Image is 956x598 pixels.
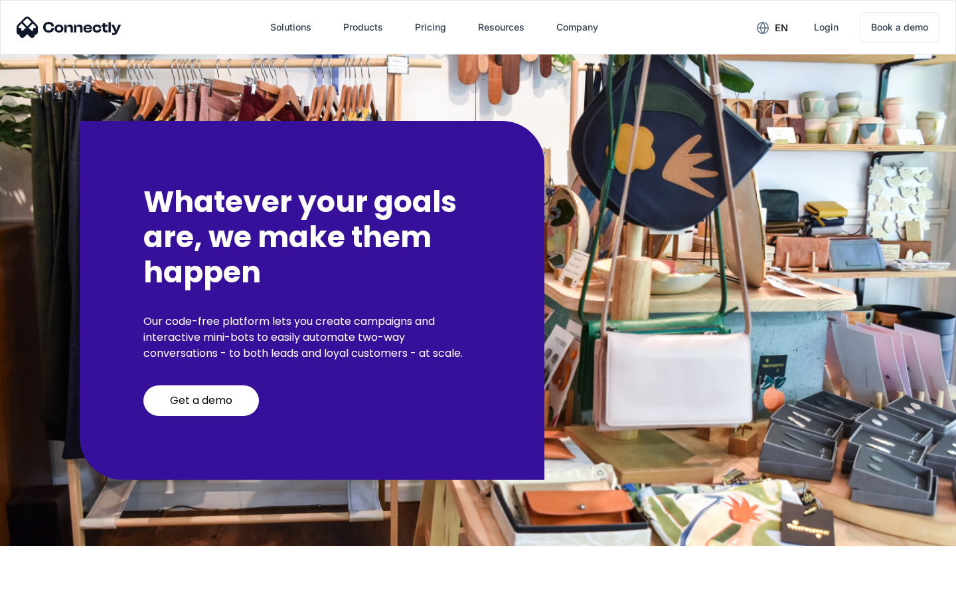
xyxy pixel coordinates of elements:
[404,11,457,43] a: Pricing
[814,18,838,37] div: Login
[270,18,311,37] div: Solutions
[143,185,481,290] h2: Whatever your goals are, we make them happen
[17,17,121,38] img: Connectly Logo
[143,385,259,416] a: Get a demo
[27,575,80,593] ul: Language list
[170,394,232,407] div: Get a demo
[343,18,383,37] div: Products
[478,18,524,37] div: Resources
[143,314,481,361] p: Our code-free platform lets you create campaigns and interactive mini-bots to easily automate two...
[860,12,939,43] a: Book a demo
[556,18,598,37] div: Company
[775,19,788,37] div: en
[415,18,446,37] div: Pricing
[13,575,80,593] aside: Language selected: English
[803,11,849,43] a: Login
